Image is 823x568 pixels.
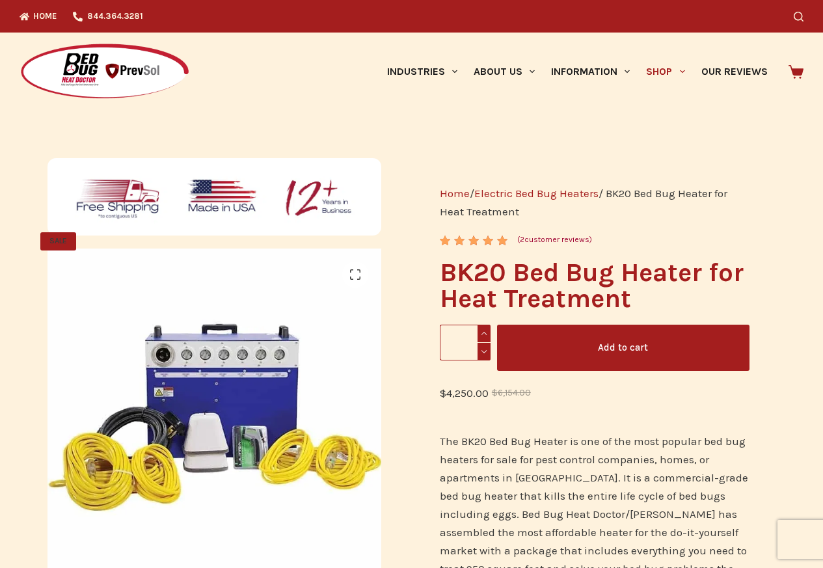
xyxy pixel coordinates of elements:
button: Add to cart [497,325,749,371]
h1: BK20 Bed Bug Heater for Heat Treatment [440,260,749,312]
nav: Primary [379,33,776,111]
img: Prevsol/Bed Bug Heat Doctor [20,43,190,101]
a: Information [543,33,638,111]
a: About Us [465,33,543,111]
bdi: 6,154.00 [492,388,531,398]
a: Home [440,187,470,200]
nav: Breadcrumb [440,184,749,221]
span: SALE [40,232,76,250]
a: Electric Bed Bug Heaters [474,187,599,200]
a: View full-screen image gallery [342,262,368,288]
span: $ [492,388,498,398]
a: Our Reviews [693,33,776,111]
a: Shop [638,33,693,111]
bdi: 4,250.00 [440,386,489,399]
a: Industries [379,33,465,111]
a: (2customer reviews) [517,234,592,247]
span: 2 [440,236,449,256]
span: $ [440,386,446,399]
input: Product quantity [440,325,491,360]
div: Rated 5.00 out of 5 [440,236,509,245]
button: Search [794,12,803,21]
a: The BK20 complete bed bug heater package out performs the ePro 1400, simple for pest control oper... [47,410,385,423]
span: Rated out of 5 based on customer ratings [440,236,509,315]
span: 2 [520,235,524,244]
